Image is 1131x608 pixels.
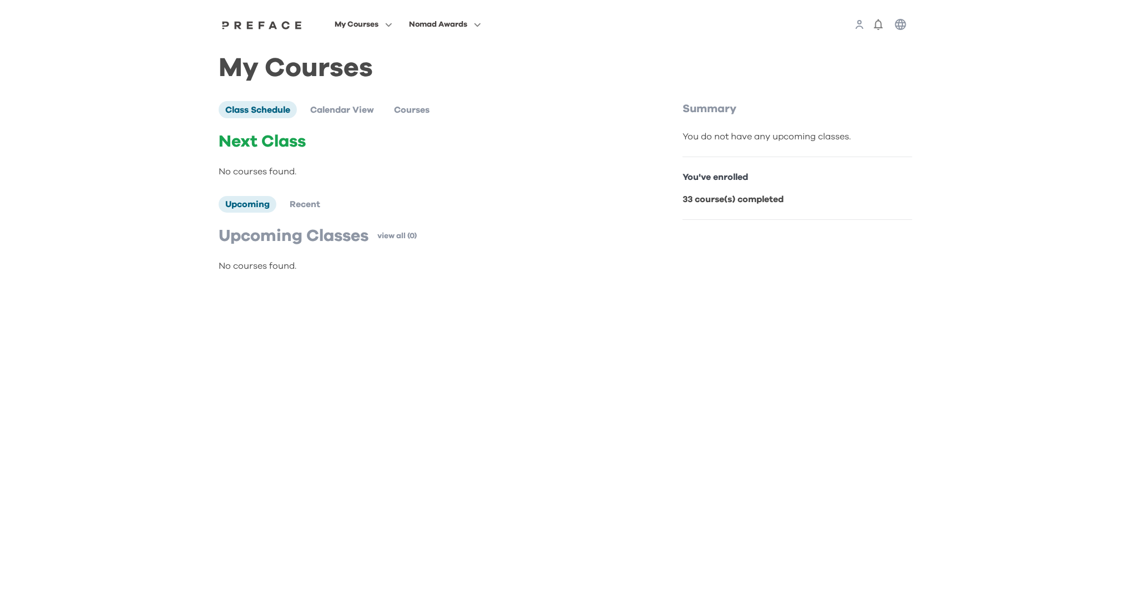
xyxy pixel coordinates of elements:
[219,132,636,152] p: Next Class
[331,17,396,32] button: My Courses
[219,21,305,29] img: Preface Logo
[225,200,270,209] span: Upcoming
[409,18,467,31] span: Nomad Awards
[290,200,320,209] span: Recent
[406,17,484,32] button: Nomad Awards
[219,20,305,29] a: Preface Logo
[683,195,784,204] b: 33 course(s) completed
[683,130,912,143] div: You do not have any upcoming classes.
[219,226,368,246] p: Upcoming Classes
[219,165,636,178] p: No courses found.
[394,105,430,114] span: Courses
[335,18,378,31] span: My Courses
[310,105,374,114] span: Calendar View
[225,105,290,114] span: Class Schedule
[683,101,912,117] p: Summary
[219,62,912,74] h1: My Courses
[219,259,636,273] p: No courses found.
[683,170,912,184] p: You've enrolled
[377,230,417,242] a: view all (0)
